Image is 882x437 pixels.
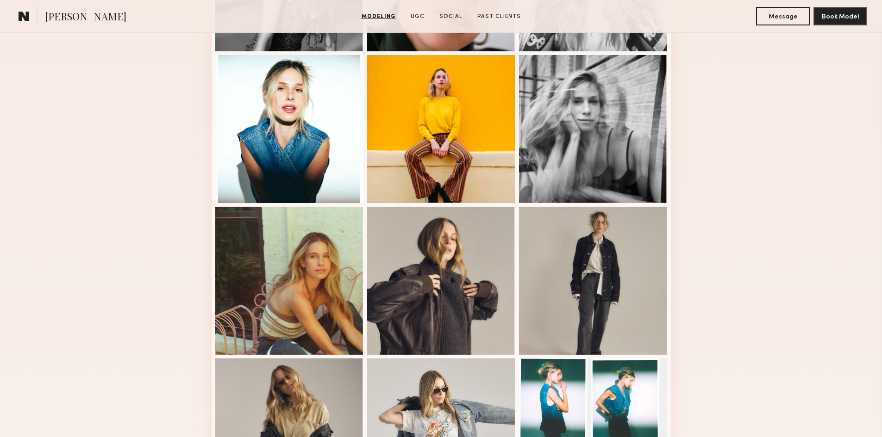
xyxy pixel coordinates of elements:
[474,12,525,21] a: Past Clients
[436,12,466,21] a: Social
[813,7,867,25] button: Book Model
[358,12,400,21] a: Modeling
[813,12,867,20] a: Book Model
[45,9,126,25] span: [PERSON_NAME]
[407,12,428,21] a: UGC
[756,7,810,25] button: Message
